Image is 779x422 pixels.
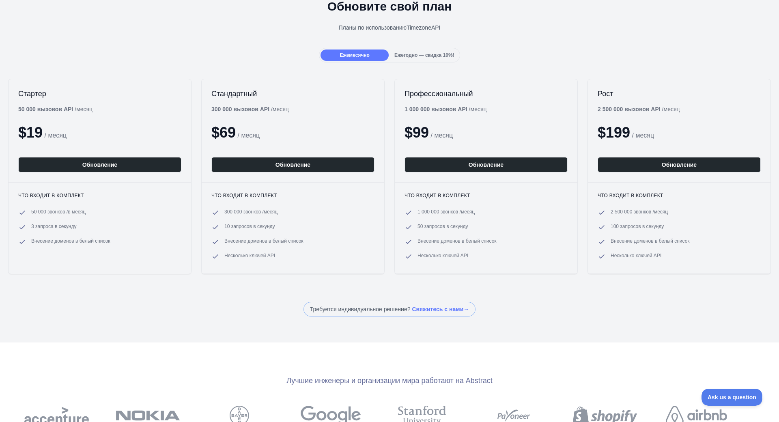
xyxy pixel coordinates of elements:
h3: Что входит в комплект [211,192,374,199]
h3: Что входит в комплект [598,192,761,199]
button: Обновление [598,157,761,172]
button: Обновление [211,157,374,172]
button: Обновление [405,157,568,172]
iframe: Переключить Службу Поддержки Клиентов [702,389,763,406]
h3: Что входит в комплект [405,192,568,199]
